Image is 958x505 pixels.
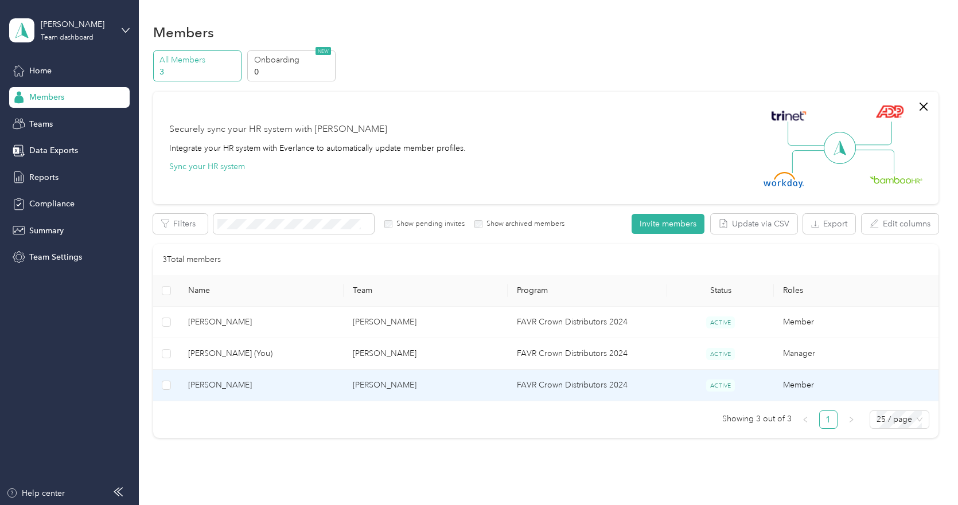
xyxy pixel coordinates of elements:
[188,347,334,360] span: [PERSON_NAME] (You)
[153,214,208,234] button: Filters
[29,171,59,183] span: Reports
[6,487,65,499] button: Help center
[153,26,214,38] h1: Members
[788,122,828,146] img: Line Left Up
[29,65,52,77] span: Home
[792,150,832,173] img: Line Left Down
[508,275,668,307] th: Program
[179,275,343,307] th: Name
[796,410,815,429] li: Previous Page
[842,410,860,429] li: Next Page
[159,66,237,78] p: 3
[852,122,892,146] img: Line Right Up
[819,410,838,429] li: 1
[344,338,508,370] td: Christine Newman
[169,160,245,173] button: Sync your HR system
[29,198,75,210] span: Compliance
[711,214,797,234] button: Update via CSV
[802,416,809,423] span: left
[179,338,343,370] td: Christine M. Newman (You)
[877,411,922,428] span: 25 / page
[188,285,334,295] span: Name
[774,275,938,307] th: Roles
[29,251,82,263] span: Team Settings
[508,370,668,401] td: FAVR Crown Distributors 2024
[188,379,334,392] span: [PERSON_NAME]
[508,338,668,370] td: FAVR Crown Distributors 2024
[41,34,94,41] div: Team dashboard
[706,348,735,360] span: ACTIVE
[667,275,774,307] th: Status
[632,214,704,234] button: Invite members
[706,316,735,328] span: ACTIVE
[875,105,904,118] img: ADP
[188,316,334,328] span: [PERSON_NAME]
[169,123,387,136] div: Securely sync your HR system with [PERSON_NAME]
[392,219,465,229] label: Show pending invites
[179,307,343,338] td: Jon T. Cook
[854,150,894,174] img: Line Right Down
[344,275,508,307] th: Team
[764,172,804,188] img: Workday
[179,370,343,401] td: Wesley A. Alberts
[820,411,837,428] a: 1
[722,410,792,428] span: Showing 3 out of 3
[344,307,508,338] td: Christine Newman
[774,307,938,338] td: Member
[316,47,331,55] span: NEW
[894,441,958,505] iframe: Everlance-gr Chat Button Frame
[774,370,938,401] td: Member
[508,307,668,338] td: FAVR Crown Distributors 2024
[803,214,855,234] button: Export
[29,91,64,103] span: Members
[344,370,508,401] td: Christine Newman
[254,66,332,78] p: 0
[870,175,922,183] img: BambooHR
[254,54,332,66] p: Onboarding
[159,54,237,66] p: All Members
[870,410,929,429] div: Page Size
[862,214,938,234] button: Edit columns
[482,219,564,229] label: Show archived members
[169,142,466,154] div: Integrate your HR system with Everlance to automatically update member profiles.
[29,118,53,130] span: Teams
[29,225,64,237] span: Summary
[162,253,221,266] p: 3 Total members
[41,18,112,30] div: [PERSON_NAME]
[848,416,855,423] span: right
[796,410,815,429] button: left
[706,379,735,392] span: ACTIVE
[842,410,860,429] button: right
[774,338,938,370] td: Manager
[769,108,809,124] img: Trinet
[29,144,78,156] span: Data Exports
